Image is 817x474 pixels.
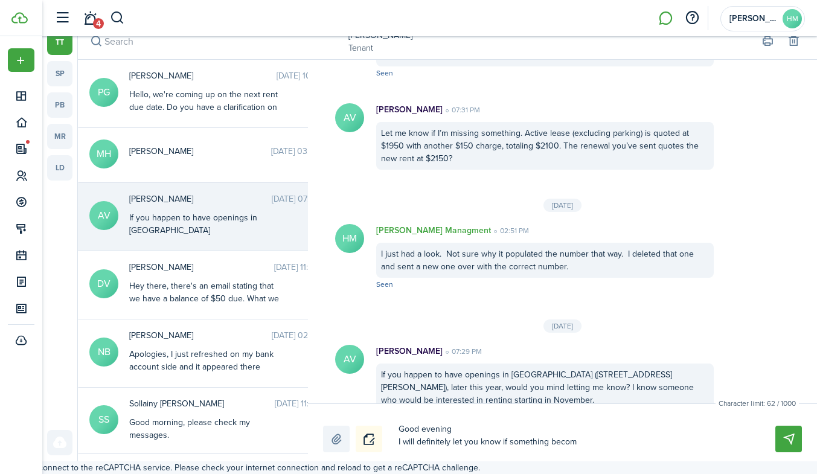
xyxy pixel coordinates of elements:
time: [DATE] 10:11 PM [277,69,333,82]
a: tt [47,30,72,55]
avatar-text: HM [783,9,802,28]
a: Notifications [78,3,101,34]
p: [PERSON_NAME] [376,103,443,116]
avatar-text: HM [335,224,364,253]
time: 07:29 PM [443,346,482,357]
avatar-text: AV [335,345,364,374]
div: Apologies, I just refreshed on my bank account side and it appeared there despite the pending sta... [129,348,280,399]
time: 02:51 PM [491,225,529,236]
span: 4 [93,18,104,29]
span: Seen [376,68,393,78]
time: [DATE] 11:06 AM [274,261,333,274]
small: Character limit: 62 / 1000 [716,398,799,409]
span: Andrew Volz [129,193,272,205]
a: sp [47,61,72,86]
time: [DATE] 02:57 PM [272,329,333,342]
button: Delete [785,33,802,50]
time: [DATE] 07:29 PM [272,193,333,205]
button: Search [88,33,104,50]
button: Print [759,33,776,50]
span: Halfon Managment [729,14,778,23]
p: [PERSON_NAME] [376,345,443,357]
div: [DATE] [543,199,582,212]
avatar-text: NB [89,338,118,367]
a: Tenant [348,42,412,54]
button: Notice [356,426,382,452]
time: [DATE] 03:43 PM [271,145,333,158]
div: Hey there, there's an email stating that we have a balance of $50 due. What we don't know why? [129,280,280,318]
button: Open menu [8,48,34,72]
div: Hello, we're coming up on the next rent due date. Do you have a clarification on that $50 charge.... [129,88,280,152]
span: Patrick Gerber [129,69,277,82]
p: [PERSON_NAME] Managment [376,224,491,237]
avatar-text: PG [89,78,118,107]
div: Let me know if I’m missing something. Active lease (excluding parking) is quoted at $1950 with an... [376,122,714,170]
input: search [78,24,342,59]
div: [DATE] [543,319,582,333]
span: Sollainy Silvestre [129,397,275,410]
button: Open resource center [682,8,702,28]
img: TenantCloud [11,12,28,24]
avatar-text: SS [89,405,118,434]
time: 07:31 PM [443,104,480,115]
button: Open sidebar [51,7,74,30]
a: pb [47,92,72,118]
time: [DATE] 11:34 AM [275,397,333,410]
avatar-text: AV [335,103,364,132]
span: Seen [376,279,393,290]
span: Michelle Hauer [129,145,271,158]
div: If you happen to have openings in [GEOGRAPHIC_DATA] ([STREET_ADDRESS][PERSON_NAME]), later this y... [129,211,280,300]
avatar-text: MH [89,139,118,168]
avatar-text: AV [89,201,118,230]
avatar-text: DV [89,269,118,298]
span: Nathan Bernstein [129,329,272,342]
div: Good morning, please check my messages. [129,416,280,441]
a: ld [47,155,72,181]
div: If you happen to have openings in [GEOGRAPHIC_DATA] ([STREET_ADDRESS][PERSON_NAME]), later this y... [376,364,714,411]
div: I just had a look. Not sure why it populated the number that way. I deleted that one and sent a n... [376,243,714,278]
button: Send [775,426,802,452]
span: Dominica Villagomez [129,261,274,274]
a: mr [47,124,72,149]
button: Search [110,8,125,28]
